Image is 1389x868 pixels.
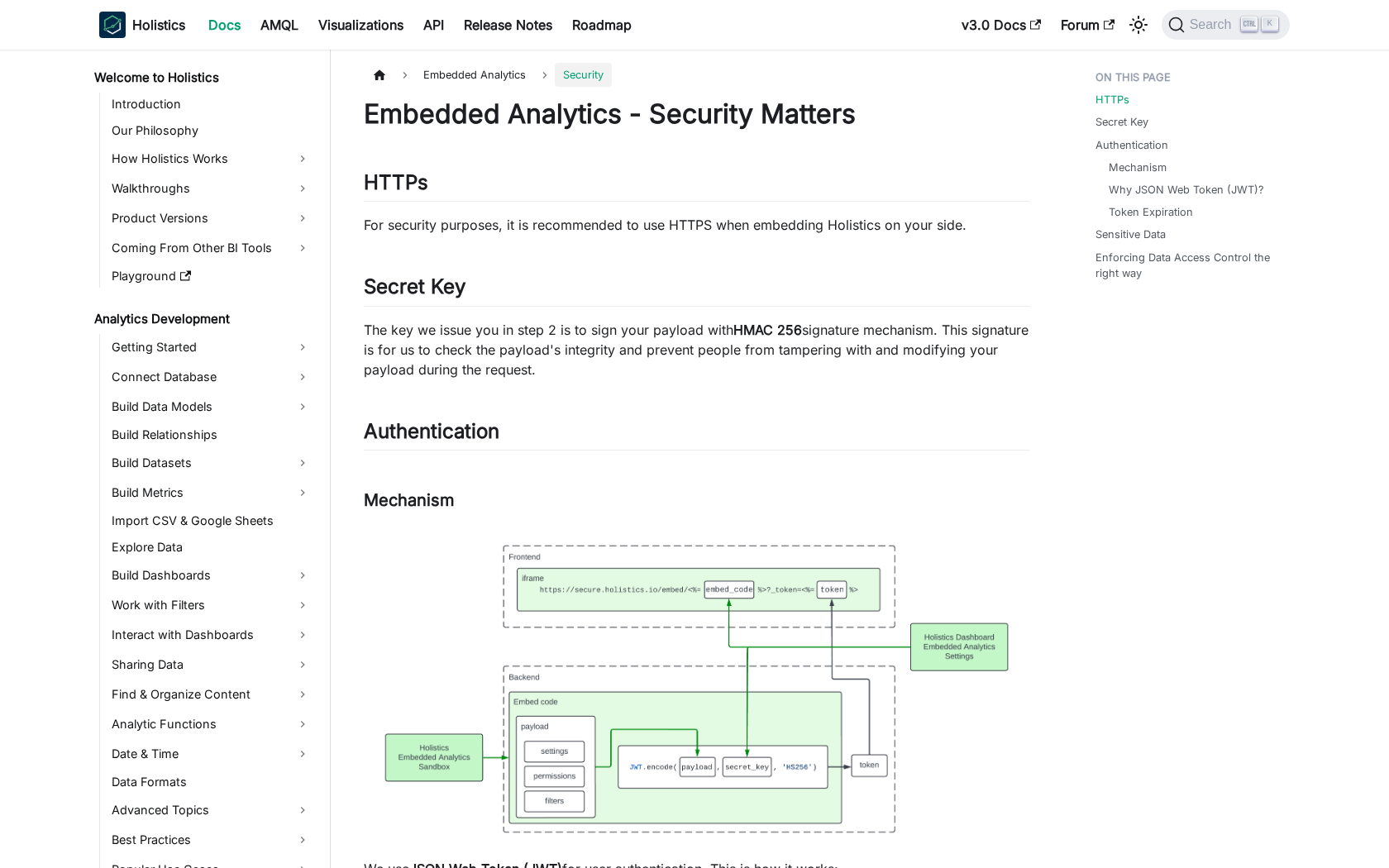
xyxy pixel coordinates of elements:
a: Introduction [107,93,316,116]
a: Data Formats [107,770,316,794]
a: HTTPs [1095,92,1129,107]
strong: HMAC 256 [733,322,802,338]
a: Sharing Data [107,651,316,678]
a: Visualizations [308,12,413,38]
a: Analytics Development [89,308,316,331]
span: Embedded Analytics [415,63,534,87]
nav: Docs sidebar [83,50,331,868]
nav: Breadcrumbs [364,63,1029,87]
h2: Authentication [364,419,1029,451]
a: API [413,12,454,38]
a: Find & Organize Content [107,681,316,708]
a: Why JSON Web Token (JWT)? [1109,182,1264,198]
a: Connect Database [107,364,316,390]
a: Authentication [1095,137,1168,153]
a: How Holistics Works [107,145,316,172]
b: Holistics [132,15,185,35]
a: Sensitive Data [1095,227,1166,242]
a: Our Philosophy [107,119,316,142]
p: For security purposes, it is recommended to use HTTPS when embedding Holistics on your side. [364,215,1029,235]
a: Forum [1051,12,1124,38]
a: Import CSV & Google Sheets [107,509,316,532]
a: Release Notes [454,12,562,38]
a: Coming From Other BI Tools [107,235,316,261]
button: Search (Ctrl+K) [1162,10,1290,40]
a: Home page [364,63,395,87]
a: Secret Key [1095,114,1148,130]
span: Search [1185,17,1242,32]
p: The key we issue you in step 2 is to sign your payload with signature mechanism. This signature i... [364,320,1029,379]
a: Playground [107,265,316,288]
a: Product Versions [107,205,316,231]
a: Build Relationships [107,423,316,446]
kbd: K [1262,17,1278,31]
a: Mechanism [1109,160,1167,175]
a: Best Practices [107,827,316,853]
a: Walkthroughs [107,175,316,202]
a: Token Expiration [1109,204,1193,220]
a: Interact with Dashboards [107,622,316,648]
h2: HTTPs [364,170,1029,202]
img: Holistics [99,12,126,38]
a: HolisticsHolistics [99,12,185,38]
a: AMQL [251,12,308,38]
a: Work with Filters [107,592,316,618]
a: Build Data Models [107,393,316,420]
a: Enforcing Data Access Control the right way [1095,250,1280,281]
span: Security [555,63,612,87]
a: Build Metrics [107,479,316,506]
a: Welcome to Holistics [89,66,316,89]
a: Docs [198,12,251,38]
a: Analytic Functions [107,711,316,737]
a: Build Datasets [107,450,316,476]
a: v3.0 Docs [952,12,1051,38]
button: Switch between dark and light mode (currently light mode) [1125,12,1152,38]
a: Getting Started [107,334,316,360]
h1: Embedded Analytics - Security Matters [364,98,1029,131]
h2: Secret Key [364,274,1029,306]
a: Explore Data [107,536,316,559]
h3: Mechanism [364,490,1029,511]
a: Date & Time [107,741,316,767]
a: Advanced Topics [107,797,316,823]
a: Roadmap [562,12,642,38]
a: Build Dashboards [107,562,316,589]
